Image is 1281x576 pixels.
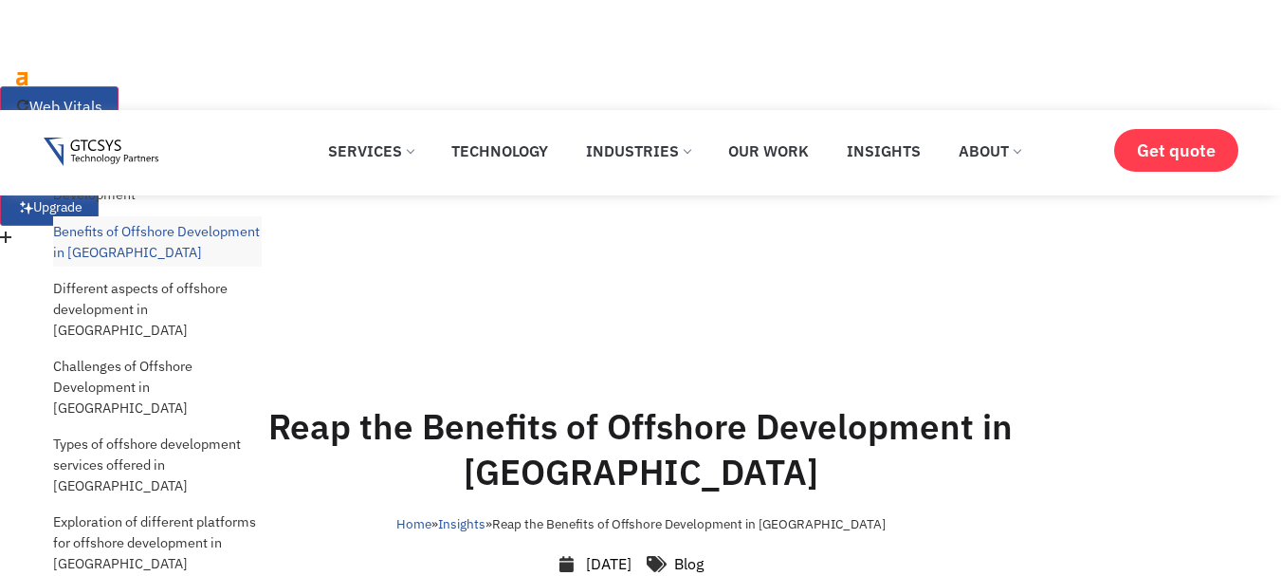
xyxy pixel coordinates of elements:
[53,273,262,344] a: Different aspects of offshore development in [GEOGRAPHIC_DATA]
[1114,129,1238,172] a: Get quote
[53,216,262,267] a: Benefits of Offshore Development in [GEOGRAPHIC_DATA]
[44,138,158,167] img: Gtcsys logo
[314,130,428,172] a: Services
[944,130,1034,172] a: About
[1137,140,1216,160] span: Get quote
[674,554,704,573] a: Blog
[53,351,262,422] a: Challenges of Offshore Development in [GEOGRAPHIC_DATA]
[572,130,705,172] a: Industries
[833,130,935,172] a: Insights
[396,515,886,532] span: » »
[29,97,102,116] span: Web Vitals
[586,554,631,573] time: [DATE]
[438,515,485,532] a: Insights
[492,515,886,532] span: Reap the Benefits of Offshore Development in [GEOGRAPHIC_DATA]
[714,130,823,172] a: Our Work
[1201,500,1262,557] iframe: chat widget
[53,429,262,500] a: Types of offshore development services offered in [GEOGRAPHIC_DATA]
[437,130,562,172] a: Technology
[921,267,1262,491] iframe: chat widget
[103,404,1179,495] h1: Reap the Benefits of Offshore Development in [GEOGRAPHIC_DATA]
[396,515,431,532] a: Home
